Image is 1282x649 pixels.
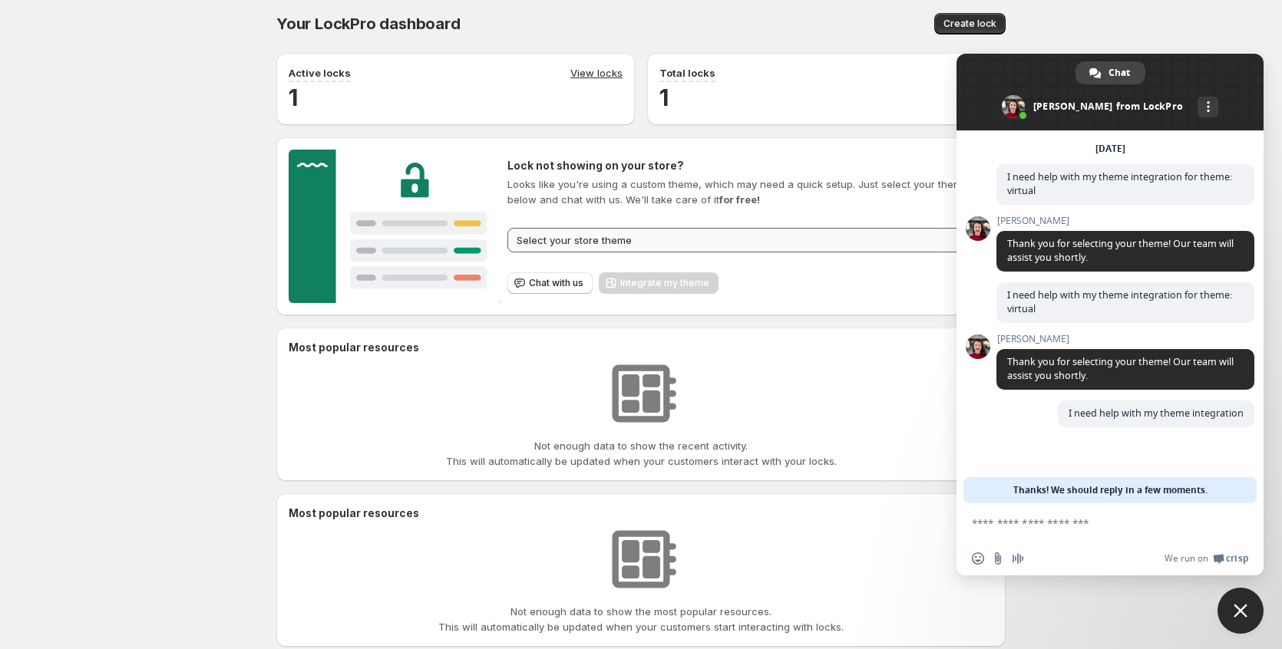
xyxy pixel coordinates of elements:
h2: Lock not showing on your store? [507,158,993,173]
h2: 1 [659,82,993,113]
img: No resources found [603,355,679,432]
span: I need help with my theme integration for theme: virtual [1007,170,1232,197]
h2: Most popular resources [289,340,993,355]
span: Chat with us [529,277,583,289]
span: Your LockPro dashboard [276,15,461,33]
img: No resources found [603,521,679,598]
span: Create lock [943,18,996,30]
strong: for free! [719,193,760,206]
span: Send a file [992,552,1004,565]
span: Audio message [1012,552,1024,565]
span: We run on [1165,552,1208,565]
span: I need help with my theme integration [1069,407,1244,420]
span: I need help with my theme integration for theme: virtual [1007,288,1232,315]
p: Not enough data to show the most popular resources. This will automatically be updated when your ... [438,604,844,634]
p: Looks like you're using a custom theme, which may need a quick setup. Just select your theme belo... [507,176,993,207]
span: Thanks! We should reply in a few moments. [1013,477,1208,503]
button: Chat with us [507,272,593,294]
span: Thank you for selecting your theme! Our team will assist you shortly. [1007,237,1234,264]
p: Not enough data to show the recent activity. This will automatically be updated when your custome... [446,438,837,469]
p: Active locks [289,65,351,81]
a: We run onCrisp [1165,552,1248,565]
span: Crisp [1226,552,1248,565]
span: Thank you for selecting your theme! Our team will assist you shortly. [1007,355,1234,382]
textarea: Compose your message... [972,503,1218,542]
img: Customer support [289,150,501,303]
a: Chat [1075,61,1145,84]
button: Create lock [934,13,1006,35]
span: [PERSON_NAME] [996,334,1254,344]
span: Chat [1109,61,1130,84]
a: Close chat [1218,588,1264,634]
h2: 1 [289,82,623,113]
a: View locks [570,65,623,82]
span: [PERSON_NAME] [996,216,1254,226]
h2: Most popular resources [289,506,993,521]
span: Insert an emoji [972,552,984,565]
p: Total locks [659,65,715,81]
div: [DATE] [1095,144,1125,153]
